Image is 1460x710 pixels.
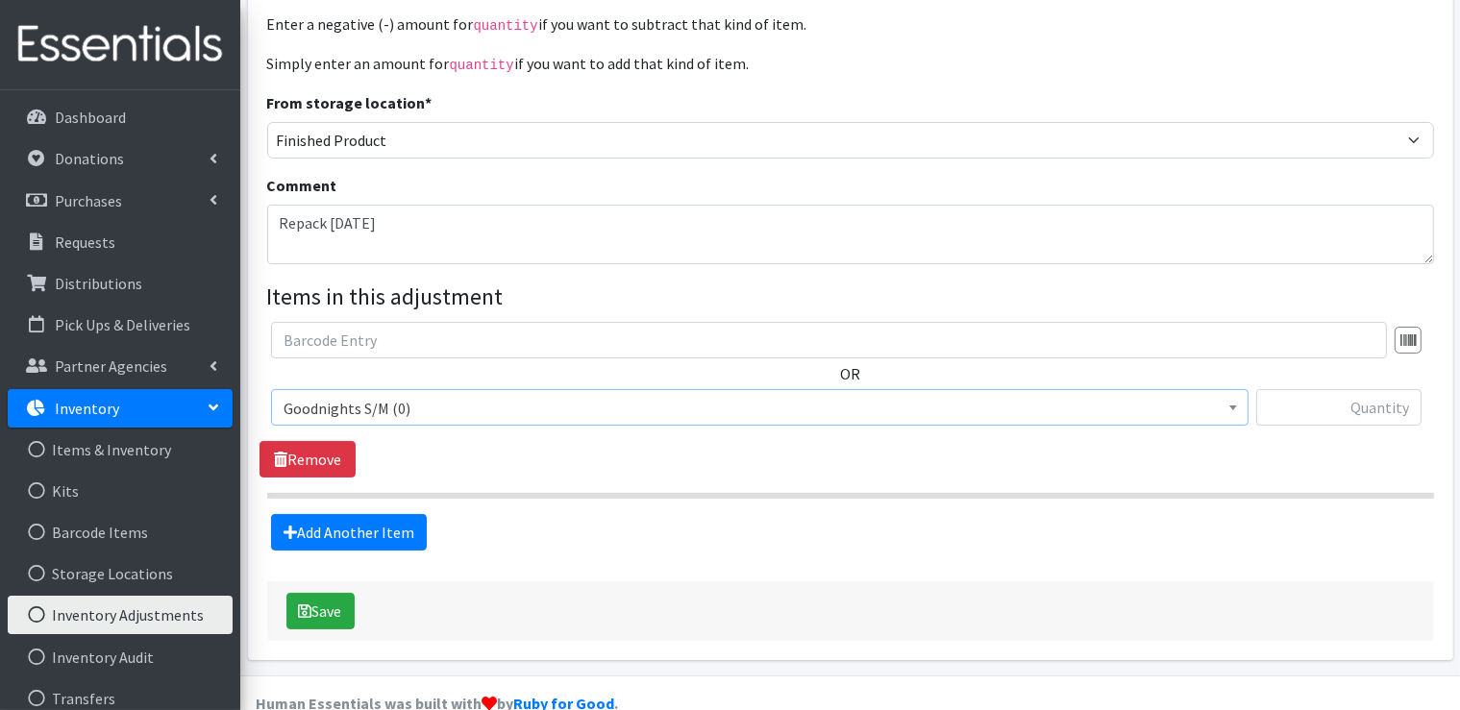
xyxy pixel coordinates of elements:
[267,280,1434,314] legend: Items in this adjustment
[840,362,860,385] label: OR
[8,596,233,634] a: Inventory Adjustments
[55,274,142,293] p: Distributions
[55,356,167,376] p: Partner Agencies
[55,315,190,334] p: Pick Ups & Deliveries
[8,472,233,510] a: Kits
[8,430,233,469] a: Items & Inventory
[8,223,233,261] a: Requests
[55,233,115,252] p: Requests
[286,593,355,629] button: Save
[284,395,1236,422] span: Goodnights S/M (0)
[267,12,1434,37] p: Enter a negative (-) amount for if you want to subtract that kind of item.
[8,306,233,344] a: Pick Ups & Deliveries
[271,322,1387,358] input: Barcode Entry
[8,638,233,676] a: Inventory Audit
[55,149,124,168] p: Donations
[474,18,538,34] code: quantity
[450,58,514,73] code: quantity
[8,139,233,178] a: Donations
[267,174,337,197] label: Comment
[426,93,433,112] abbr: required
[271,389,1249,426] span: Goodnights S/M (0)
[271,514,427,551] a: Add Another Item
[55,191,122,210] p: Purchases
[8,347,233,385] a: Partner Agencies
[267,52,1434,76] p: Simply enter an amount for if you want to add that kind of item.
[8,182,233,220] a: Purchases
[8,264,233,303] a: Distributions
[8,513,233,551] a: Barcode Items
[55,108,126,127] p: Dashboard
[260,441,356,477] a: Remove
[8,12,233,77] img: HumanEssentials
[8,554,233,593] a: Storage Locations
[8,98,233,136] a: Dashboard
[267,91,433,114] label: From storage location
[1256,389,1422,426] input: Quantity
[55,399,119,418] p: Inventory
[8,389,233,428] a: Inventory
